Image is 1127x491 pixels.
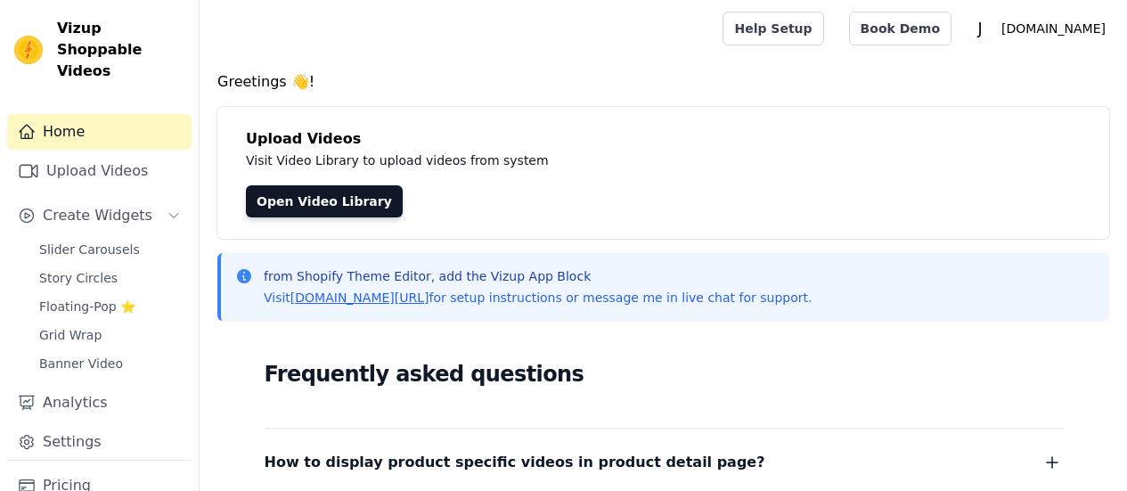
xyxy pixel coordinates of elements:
[29,351,192,376] a: Banner Video
[246,128,1081,150] h4: Upload Videos
[265,450,765,475] span: How to display product specific videos in product detail page?
[976,20,982,37] text: J
[39,355,123,372] span: Banner Video
[39,241,140,258] span: Slider Carousels
[14,36,43,64] img: Vizup
[217,71,1109,93] h4: Greetings 👋!
[7,385,192,421] a: Analytics
[29,266,192,291] a: Story Circles
[7,198,192,233] button: Create Widgets
[29,294,192,319] a: Floating-Pop ⭐
[264,267,812,285] p: from Shopify Theme Editor, add the Vizup App Block
[966,12,1113,45] button: J [DOMAIN_NAME]
[39,269,118,287] span: Story Circles
[57,18,184,82] span: Vizup Shoppable Videos
[994,12,1113,45] p: [DOMAIN_NAME]
[39,326,102,344] span: Grid Wrap
[290,291,429,305] a: [DOMAIN_NAME][URL]
[39,298,135,315] span: Floating-Pop ⭐
[264,289,812,307] p: Visit for setup instructions or message me in live chat for support.
[7,153,192,189] a: Upload Videos
[43,205,152,226] span: Create Widgets
[246,185,403,217] a: Open Video Library
[7,424,192,460] a: Settings
[723,12,823,45] a: Help Setup
[7,114,192,150] a: Home
[265,356,1063,392] h2: Frequently asked questions
[265,450,1063,475] button: How to display product specific videos in product detail page?
[29,237,192,262] a: Slider Carousels
[849,12,951,45] a: Book Demo
[29,323,192,348] a: Grid Wrap
[246,150,1044,171] p: Visit Video Library to upload videos from system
